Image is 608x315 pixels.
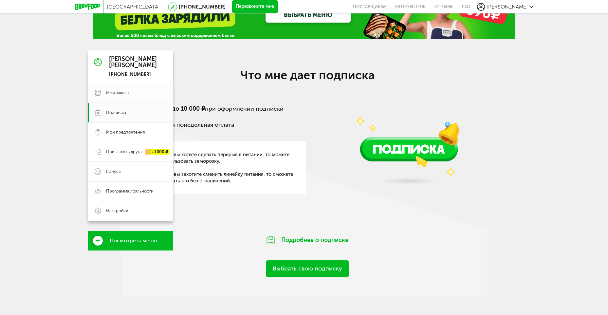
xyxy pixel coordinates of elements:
span: Посмотреть меню [110,238,157,244]
div: +1000 ₽ [145,149,170,155]
a: Пригласить друга +1000 ₽ [88,142,173,162]
a: Мои заказы [88,83,173,103]
a: [PHONE_NUMBER] [179,4,226,10]
a: ВЫБРАТЬ МЕНЮ [266,8,351,23]
span: Программа лояльности [106,188,154,194]
span: Мои заказы [106,90,129,96]
a: Мои предпочтения [88,122,173,142]
span: Пригласить друга [106,149,142,155]
a: Бонусы [88,162,173,181]
span: Удобная понедельная оплата [151,121,234,128]
a: Выбрать свою подписку [266,260,349,277]
span: [GEOGRAPHIC_DATA] [107,4,160,10]
span: Если вы хотите сделать перерыв в питании, то можете использовать заморозку. Если вы захотите смен... [162,151,296,184]
a: Программа лояльности [88,181,173,201]
a: Посмотреть меню [88,231,173,250]
span: Скидку при оформлении подписки [151,105,284,112]
div: [PERSON_NAME] [PERSON_NAME] [109,56,157,69]
h2: Что мне дает подписка [176,68,438,82]
span: Мои предпочтения [106,129,145,135]
span: Бонусы [106,169,121,175]
b: до 10 000 ₽ [172,105,205,112]
span: Настройки [106,208,128,214]
span: [PERSON_NAME] [487,4,528,10]
div: [PHONE_NUMBER] [109,72,157,78]
a: Настройки [88,201,173,221]
div: Подробнее о подписке [249,228,366,252]
a: Подписка [88,103,173,122]
span: Подписка [106,110,126,116]
button: Перезвоните мне [232,0,278,13]
img: vUQQD42TP1CeN4SU.png [339,67,479,192]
